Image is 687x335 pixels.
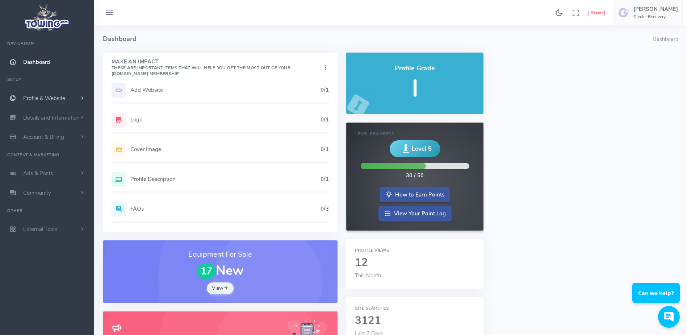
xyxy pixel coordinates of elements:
[321,176,329,182] h5: 0/1
[378,206,452,222] a: View Your Point Log
[321,87,329,93] h5: 0/1
[355,306,475,311] h6: Site Searches
[23,114,80,121] span: Details and Information
[207,282,234,294] a: View
[355,248,475,253] h6: Profile Views
[627,263,687,335] iframe: Conversations
[130,117,321,123] h5: Logo
[23,170,53,177] span: Ads & Posts
[633,6,678,12] h5: [PERSON_NAME]
[112,249,329,260] h3: Equipment For Sale
[355,272,381,279] span: This Month
[112,59,322,76] h4: Make An Impact
[130,176,321,182] h5: Profile Description
[355,257,475,269] h2: 12
[23,189,51,197] span: Community
[197,264,216,279] span: 17
[355,315,475,327] h2: 3121
[23,133,64,141] span: Account & Billing
[112,264,329,279] h1: New
[355,132,474,136] h6: Level Progress
[380,187,450,203] a: How to Earn Points
[112,65,290,76] small: These are important items that will help you get the most out of your [DOMAIN_NAME] Membership
[130,146,321,152] h5: Cover Image
[321,206,329,212] h5: 0/3
[130,87,321,93] h5: Add Website
[321,146,329,152] h5: 0/1
[130,206,321,212] h5: FAQs
[321,117,329,123] h5: 0/1
[406,172,424,180] div: 30 / 50
[23,95,65,102] span: Profile & Website
[23,2,72,33] img: logo
[653,36,678,44] li: Dashboard
[588,10,605,16] button: Report
[355,65,475,72] h4: Profile Grade
[633,15,678,19] h6: Steeler Recovery
[23,58,50,66] span: Dashboard
[618,7,630,18] img: user-image
[23,226,57,233] span: External Tools
[412,144,432,153] span: Level 5
[355,76,475,102] h5: I
[103,25,653,53] h4: Dashboard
